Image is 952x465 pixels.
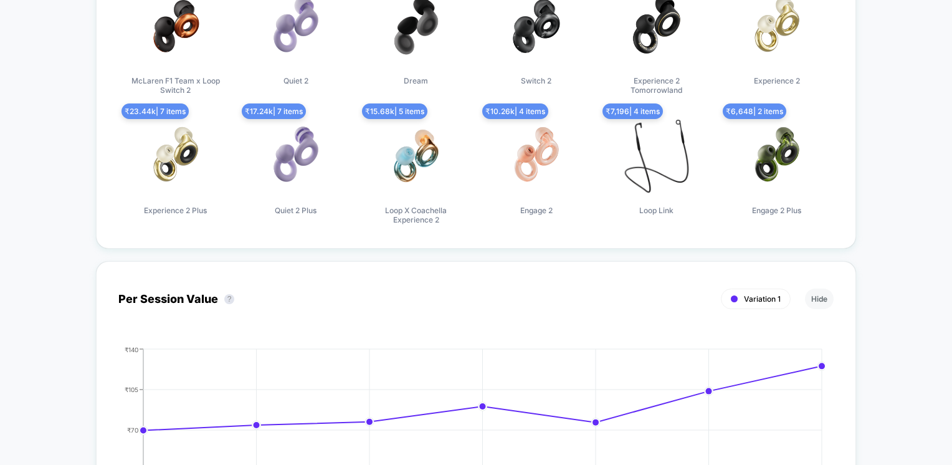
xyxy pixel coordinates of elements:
[733,112,821,199] img: Engage 2 Plus
[752,206,801,226] span: Engage 2 Plus
[404,76,428,97] span: Dream
[493,112,580,199] img: Engage 2
[242,103,306,119] span: ₹ 17.24k | 7 items
[610,76,703,97] span: Experience 2 Tomorrowland
[805,289,834,309] button: Hide
[252,112,340,199] img: Quiet 2 Plus
[362,103,427,119] span: ₹ 15.68k | 5 items
[754,76,800,97] span: Experience 2
[121,103,189,119] span: ₹ 23.44k | 7 items
[639,206,674,226] span: Loop Link
[373,112,460,199] img: Loop X Coachella Experience 2
[125,385,138,393] tspan: ₹105
[744,294,781,304] span: Variation 1
[224,294,234,304] button: ?
[602,103,663,119] span: ₹ 7,196 | 4 items
[520,206,553,226] span: Engage 2
[723,103,786,119] span: ₹ 6,648 | 2 items
[125,345,138,353] tspan: ₹140
[521,76,551,97] span: Switch 2
[127,426,138,433] tspan: ₹70
[144,206,207,226] span: Experience 2 Plus
[129,76,222,97] span: McLaren F1 Team x Loop Switch 2
[613,112,700,199] img: Loop Link
[369,206,463,226] span: Loop X Coachella Experience 2
[132,112,219,199] img: Experience 2 Plus
[283,76,308,97] span: Quiet 2
[482,103,548,119] span: ₹ 10.26k | 4 items
[275,206,317,226] span: Quiet 2 Plus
